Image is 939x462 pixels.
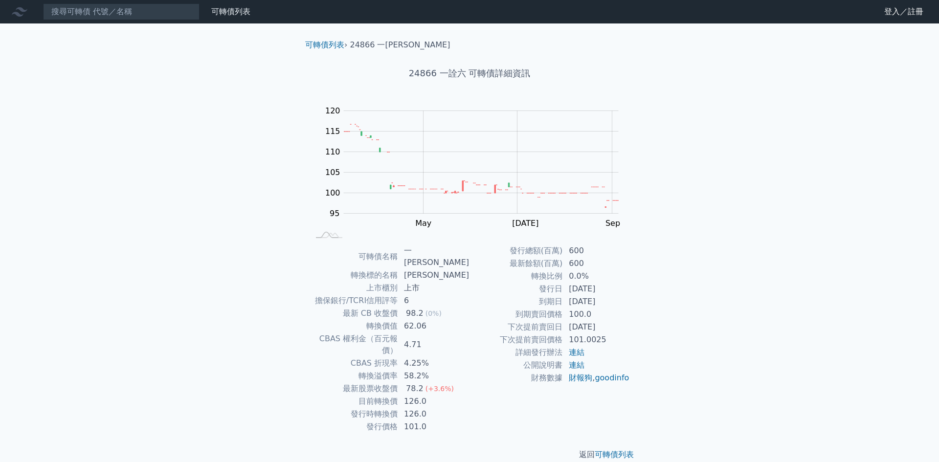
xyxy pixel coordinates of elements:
[425,385,454,393] span: (+3.6%)
[309,357,398,370] td: CBAS 折現率
[563,283,630,295] td: [DATE]
[398,357,469,370] td: 4.25%
[563,257,630,270] td: 600
[469,270,563,283] td: 轉換比例
[563,270,630,283] td: 0.0%
[398,395,469,408] td: 126.0
[309,269,398,282] td: 轉換標的名稱
[297,449,642,461] p: 返回
[404,308,425,319] div: 98.2
[211,7,250,16] a: 可轉債列表
[569,348,584,357] a: 連結
[309,382,398,395] td: 最新股票收盤價
[469,359,563,372] td: 公開說明書
[563,308,630,321] td: 100.0
[398,332,469,357] td: 4.71
[398,244,469,269] td: 一[PERSON_NAME]
[330,209,339,218] tspan: 95
[569,360,584,370] a: 連結
[469,283,563,295] td: 發行日
[350,39,450,51] li: 24866 一[PERSON_NAME]
[512,219,538,228] tspan: [DATE]
[309,408,398,420] td: 發行時轉換價
[569,373,592,382] a: 財報狗
[309,244,398,269] td: 可轉債名稱
[563,321,630,333] td: [DATE]
[563,295,630,308] td: [DATE]
[595,373,629,382] a: goodinfo
[398,408,469,420] td: 126.0
[425,309,442,317] span: (0%)
[398,282,469,294] td: 上市
[43,3,200,20] input: 搜尋可轉債 代號／名稱
[309,282,398,294] td: 上市櫃別
[325,188,340,198] tspan: 100
[563,372,630,384] td: ,
[605,219,620,228] tspan: Sep
[398,370,469,382] td: 58.2%
[398,294,469,307] td: 6
[320,106,633,248] g: Chart
[309,370,398,382] td: 轉換溢價率
[398,320,469,332] td: 62.06
[309,420,398,433] td: 發行價格
[297,66,642,80] h1: 24866 一詮六 可轉債詳細資訊
[469,257,563,270] td: 最新餘額(百萬)
[469,372,563,384] td: 財務數據
[415,219,431,228] tspan: May
[325,127,340,136] tspan: 115
[469,244,563,257] td: 發行總額(百萬)
[309,332,398,357] td: CBAS 權利金（百元報價）
[563,333,630,346] td: 101.0025
[305,39,347,51] li: ›
[469,295,563,308] td: 到期日
[325,106,340,115] tspan: 120
[325,147,340,156] tspan: 110
[469,346,563,359] td: 詳細發行辦法
[309,320,398,332] td: 轉換價值
[563,244,630,257] td: 600
[305,40,344,49] a: 可轉債列表
[469,333,563,346] td: 下次提前賣回價格
[325,168,340,177] tspan: 105
[309,395,398,408] td: 目前轉換價
[876,4,931,20] a: 登入／註冊
[309,294,398,307] td: 擔保銀行/TCRI信用評等
[398,420,469,433] td: 101.0
[309,307,398,320] td: 最新 CB 收盤價
[595,450,634,459] a: 可轉債列表
[404,383,425,395] div: 78.2
[469,321,563,333] td: 下次提前賣回日
[469,308,563,321] td: 到期賣回價格
[398,269,469,282] td: [PERSON_NAME]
